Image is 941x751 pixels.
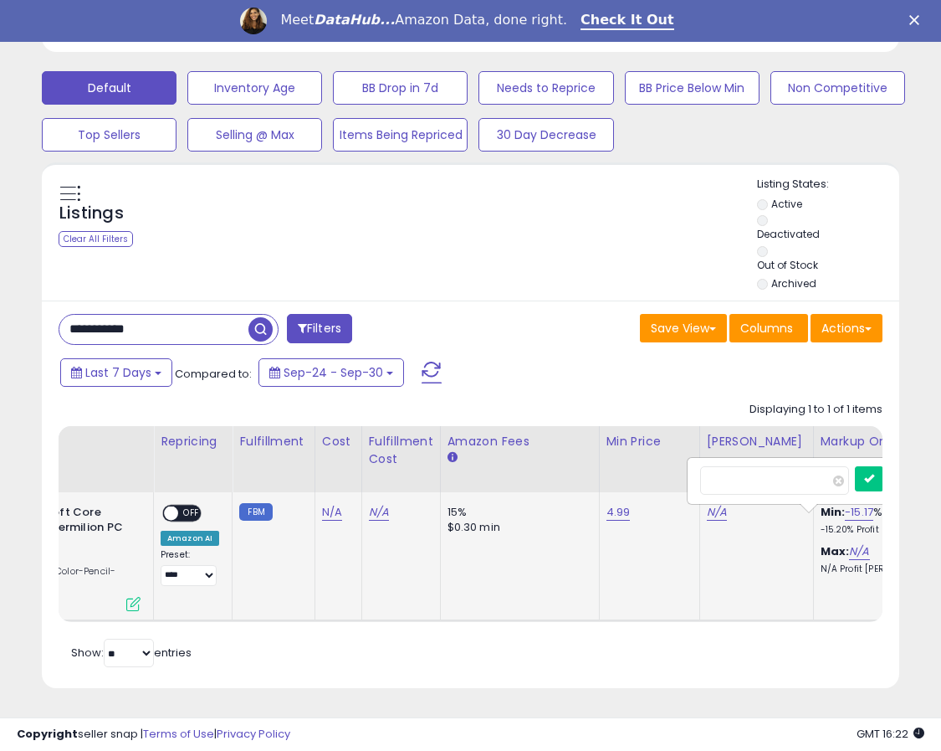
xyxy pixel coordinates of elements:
[447,505,586,520] div: 15%
[240,8,267,34] img: Profile image for Georgie
[17,727,290,743] div: seller snap | |
[85,364,151,381] span: Last 7 Days
[287,314,352,343] button: Filters
[447,450,458,466] small: Amazon Fees.
[625,71,759,105] button: BB Price Below Min
[749,402,882,418] div: Displaying 1 to 1 of 1 items
[757,258,818,272] label: Out of Stock
[59,202,124,225] h5: Listings
[178,506,205,520] span: OFF
[707,433,806,450] div: [PERSON_NAME]
[821,504,846,520] b: Min:
[59,231,133,247] div: Clear All Filters
[707,504,727,521] a: N/A
[239,503,272,521] small: FBM
[909,15,926,25] div: Close
[42,118,176,152] button: Top Sellers
[640,314,727,342] button: Save View
[369,433,433,468] div: Fulfillment Cost
[322,433,355,450] div: Cost
[161,531,219,546] div: Amazon AI
[17,726,78,742] strong: Copyright
[258,358,404,387] button: Sep-24 - Sep-30
[322,504,342,521] a: N/A
[849,543,869,560] a: N/A
[757,177,899,193] p: Listing States:
[857,726,924,742] span: 2025-10-8 16:22 GMT
[187,71,322,105] button: Inventory Age
[478,71,613,105] button: Needs to Reprice
[333,118,468,152] button: Items Being Repriced
[757,227,820,241] label: Deactivated
[217,726,290,742] a: Privacy Policy
[187,118,322,152] button: Selling @ Max
[314,12,395,28] i: DataHub...
[821,543,850,559] b: Max:
[60,358,172,387] button: Last 7 Days
[771,276,816,291] label: Archived
[811,314,882,342] button: Actions
[369,504,389,521] a: N/A
[143,726,214,742] a: Terms of Use
[71,645,192,661] span: Show: entries
[740,320,793,337] span: Columns
[284,364,383,381] span: Sep-24 - Sep-30
[606,433,693,450] div: Min Price
[771,197,802,211] label: Active
[239,433,307,450] div: Fulfillment
[161,433,225,450] div: Repricing
[770,71,905,105] button: Non Competitive
[478,118,613,152] button: 30 Day Decrease
[580,12,674,30] a: Check It Out
[606,504,631,521] a: 4.99
[42,71,176,105] button: Default
[175,366,252,382] span: Compared to:
[447,433,592,450] div: Amazon Fees
[280,12,567,28] div: Meet Amazon Data, done right.
[161,549,219,587] div: Preset:
[729,314,808,342] button: Columns
[447,520,586,535] div: $0.30 min
[845,504,873,521] a: -15.17
[333,71,468,105] button: BB Drop in 7d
